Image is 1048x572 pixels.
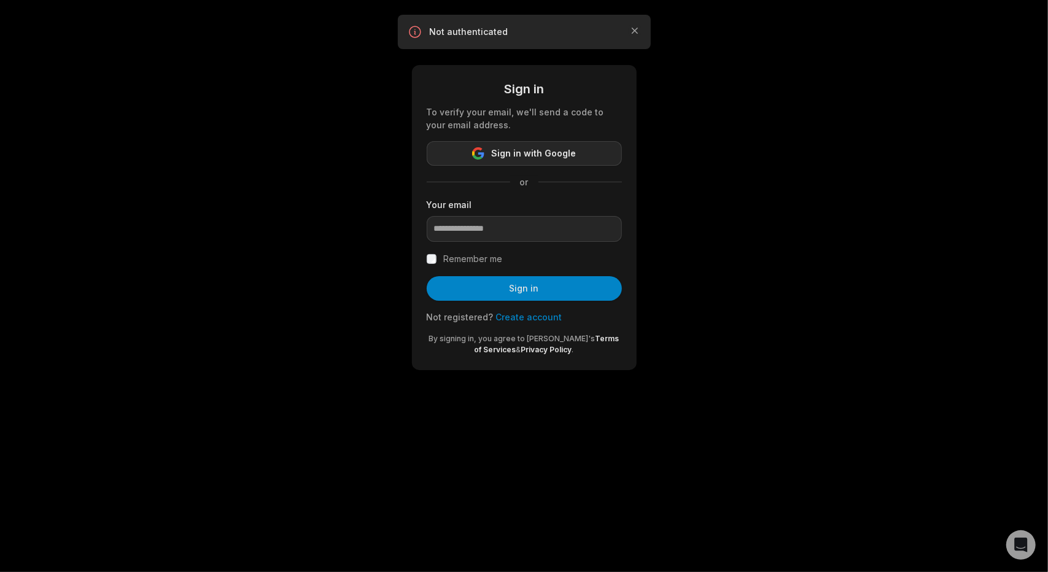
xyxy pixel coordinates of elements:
div: Sign in [427,80,622,98]
span: By signing in, you agree to [PERSON_NAME]'s [429,334,596,343]
label: Your email [427,198,622,211]
a: Create account [496,312,562,322]
span: or [510,176,538,188]
div: To verify your email, we'll send a code to your email address. [427,106,622,131]
p: Not authenticated [430,26,619,38]
span: Not registered? [427,312,494,322]
span: & [516,345,521,354]
label: Remember me [444,252,503,266]
span: . [572,345,574,354]
span: Sign in with Google [492,146,576,161]
div: Open Intercom Messenger [1006,530,1036,560]
button: Sign in with Google [427,141,622,166]
a: Privacy Policy [521,345,572,354]
a: Terms of Services [475,334,619,354]
button: Sign in [427,276,622,301]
